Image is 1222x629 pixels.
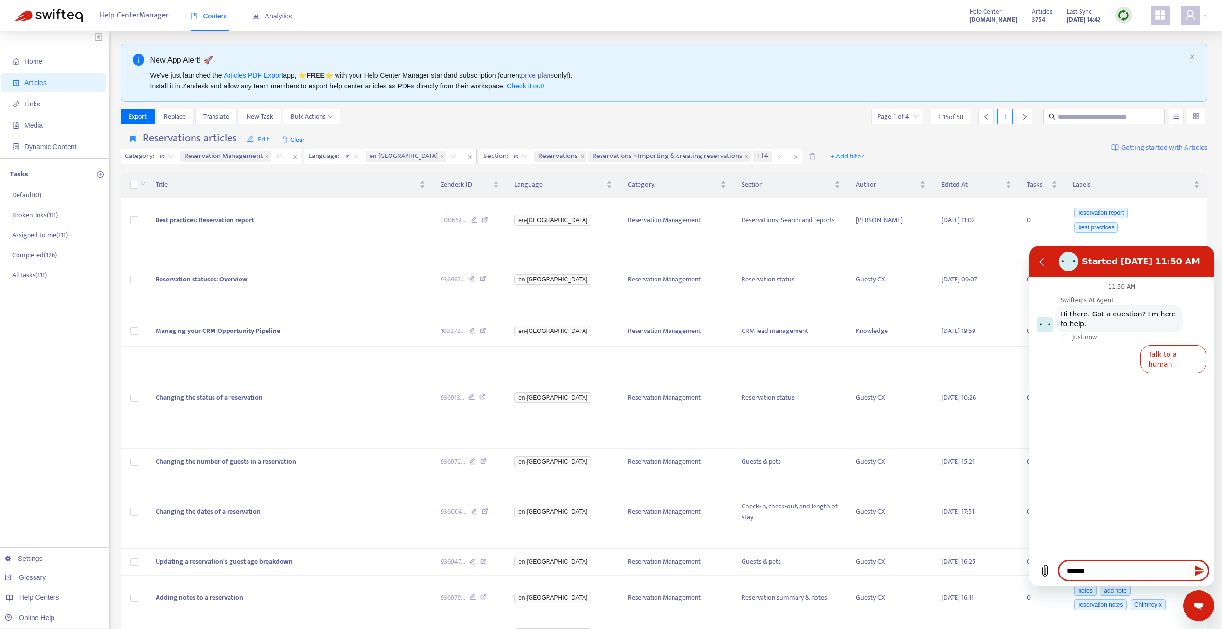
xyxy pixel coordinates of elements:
span: Last Sync [1067,6,1092,17]
th: Section [734,172,848,198]
span: Changing the status of a reservation [156,392,263,403]
span: Reservations [534,151,586,162]
span: Reservations > Importing & creating reservations [588,151,751,162]
th: Zendesk ID [433,172,507,198]
span: Updating a reservation's guest age breakdown [156,556,293,567]
td: Guesty CX [848,347,934,449]
span: Translate [203,111,229,122]
td: [PERSON_NAME] [848,198,934,243]
td: Reservation status [734,243,848,316]
span: info-circle [133,54,144,66]
th: Edited At [934,172,1019,198]
span: 936913 ... [441,392,464,403]
span: en-gb [366,151,446,162]
span: right [1021,113,1028,120]
span: account-book [13,79,19,86]
span: 1 - 15 of 58 [939,112,963,122]
img: sync.dc5367851b00ba804db3.png [1117,9,1130,21]
span: is [160,149,173,164]
span: en-[GEOGRAPHIC_DATA] [514,593,591,603]
p: All tasks ( 111 ) [12,270,47,280]
td: Reservations: Search and reports [734,198,848,243]
th: Category [620,172,734,198]
span: add note [1100,585,1131,596]
span: Best practices: Reservation report [156,214,254,226]
span: Title [156,179,418,190]
p: Assigned to me ( 111 ) [12,230,68,240]
span: Reservation statuses: Overview [156,274,248,285]
td: Reservation Management [620,549,734,576]
a: Articles PDF Export [224,71,283,79]
span: close [463,151,476,163]
td: Reservation Management [620,576,734,620]
span: best practices [1074,222,1118,233]
span: book [191,13,197,19]
span: en-[GEOGRAPHIC_DATA] [514,507,591,517]
span: Adding notes to a reservation [156,592,243,603]
div: We've just launched the app, ⭐ ⭐️ with your Help Center Manager standard subscription (current on... [150,70,1186,91]
a: Getting started with Articles [1111,132,1207,164]
span: Section [742,179,832,190]
span: Chimneyix [1131,599,1166,610]
span: en-[GEOGRAPHIC_DATA] [514,557,591,567]
td: Guesty CX [848,576,934,620]
th: Labels [1065,172,1207,198]
td: Guesty CX [848,475,934,549]
span: close [440,154,444,159]
td: 0 [1019,198,1065,243]
td: 0 [1019,449,1065,475]
button: Export [121,109,155,124]
span: Export [128,111,147,122]
a: Online Help [5,614,54,622]
span: en-[GEOGRAPHIC_DATA] [514,274,591,285]
span: [DATE] 16:11 [941,592,974,603]
td: CRM lead management [734,316,848,347]
span: en-[GEOGRAPHIC_DATA] [370,151,438,162]
span: is [514,149,527,164]
span: is [345,149,358,164]
div: 1 [997,109,1013,124]
a: Glossary [5,574,46,581]
span: Articles [24,79,47,87]
span: down [140,181,146,187]
span: en-[GEOGRAPHIC_DATA] [514,326,591,336]
td: 0 [1019,475,1065,549]
h4: Reservations articles [143,132,237,145]
span: [DATE] 11:02 [941,214,975,226]
span: Help Center [970,6,1002,17]
span: Links [24,100,40,108]
span: reservation notes [1074,599,1127,610]
span: Clear [277,132,310,147]
span: unordered-list [1172,113,1179,120]
td: 0 [1019,316,1065,347]
span: +14 [757,151,768,162]
span: 936967 ... [441,274,465,285]
td: Guests & pets [734,549,848,576]
span: [DATE] 19:59 [941,325,975,336]
span: down [328,114,333,119]
span: Reservation Management [180,151,271,162]
th: Tasks [1019,172,1065,198]
span: appstore [1154,9,1166,21]
span: Changing the dates of a reservation [156,506,261,517]
span: Reservations > Importing & creating reservations [592,151,742,162]
span: Help Centers [19,594,59,601]
td: 0 [1019,347,1065,449]
p: Default ( 0 ) [12,190,41,200]
span: +14 [753,151,772,162]
span: close [265,154,269,159]
span: file-image [13,122,19,129]
button: + Add filter [823,149,871,164]
span: Category : [121,149,156,164]
span: home [13,58,19,65]
b: FREE [306,71,324,79]
span: container [13,143,19,150]
span: Category [628,179,719,190]
span: edit [247,135,254,142]
td: Reservation Management [620,347,734,449]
